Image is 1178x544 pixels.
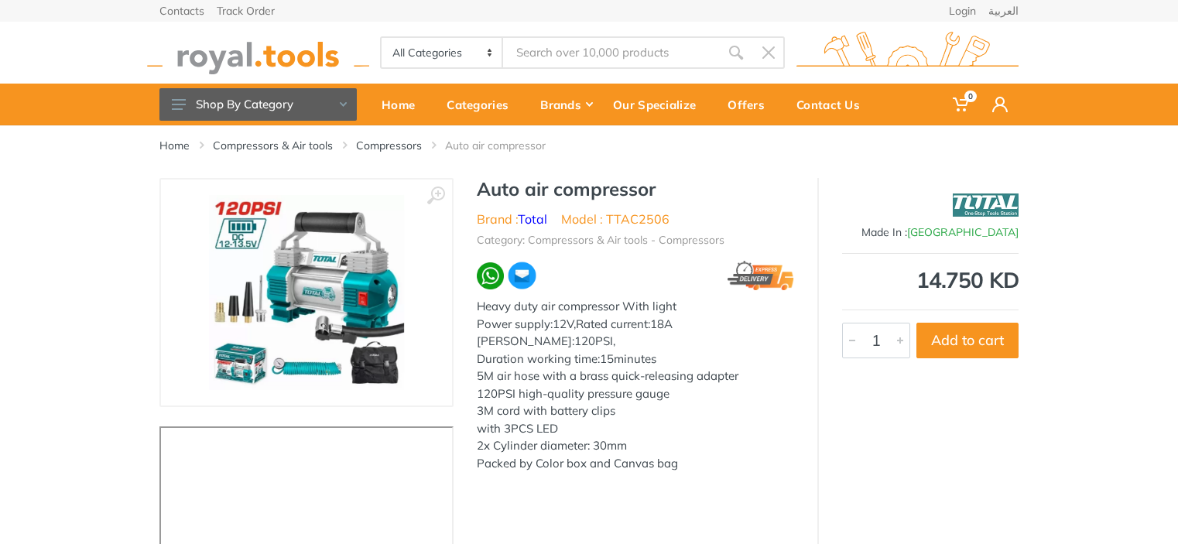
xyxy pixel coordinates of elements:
img: Total [953,186,1019,224]
a: Home [371,84,436,125]
div: Packed by Color box and Canvas bag [477,455,794,473]
a: Home [159,138,190,153]
div: 3M cord with battery clips [477,402,794,420]
div: 14.750 KD [842,269,1019,291]
div: Home [371,88,436,121]
div: Heavy duty air compressor With light [477,298,794,316]
span: [GEOGRAPHIC_DATA] [907,225,1019,239]
div: with 3PCS LED [477,420,794,438]
a: Contacts [159,5,204,16]
a: Login [949,5,976,16]
div: 2x Cylinder diameter: 30mm [477,437,794,455]
img: ma.webp [507,261,537,291]
a: Our Specialize [602,84,717,125]
img: royal.tools Logo [796,32,1019,74]
a: Categories [436,84,529,125]
div: Offers [717,88,786,121]
div: [PERSON_NAME]:120PSI, [477,333,794,351]
a: العربية [988,5,1019,16]
span: 0 [964,91,977,102]
li: Category: Compressors & Air tools - Compressors [477,232,724,248]
div: 5M air hose with a brass quick-releasing adapter [477,368,794,385]
img: Royal Tools - Auto air compressor [209,195,404,390]
select: Category [382,38,503,67]
button: Add to cart [916,323,1019,358]
nav: breadcrumb [159,138,1019,153]
a: 0 [942,84,981,125]
div: Made In : [842,224,1019,241]
div: Power supply:12V,Rated current:18A [477,316,794,334]
h1: Auto air compressor [477,178,794,200]
div: Duration working time:15minutes [477,351,794,368]
a: Track Order [217,5,275,16]
img: wa.webp [477,262,504,289]
li: Brand : [477,210,547,228]
div: Categories [436,88,529,121]
a: Compressors [356,138,422,153]
img: royal.tools Logo [147,32,369,74]
div: Our Specialize [602,88,717,121]
input: Site search [503,36,720,69]
a: Compressors & Air tools [213,138,333,153]
a: Contact Us [786,84,881,125]
div: Brands [529,88,602,121]
a: Offers [717,84,786,125]
li: Model : TTAC2506 [561,210,669,228]
button: Shop By Category [159,88,357,121]
img: express.png [728,261,794,291]
div: Contact Us [786,88,881,121]
div: 120PSI high-quality pressure gauge [477,385,794,403]
li: Auto air compressor [445,138,569,153]
a: Total [518,211,547,227]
